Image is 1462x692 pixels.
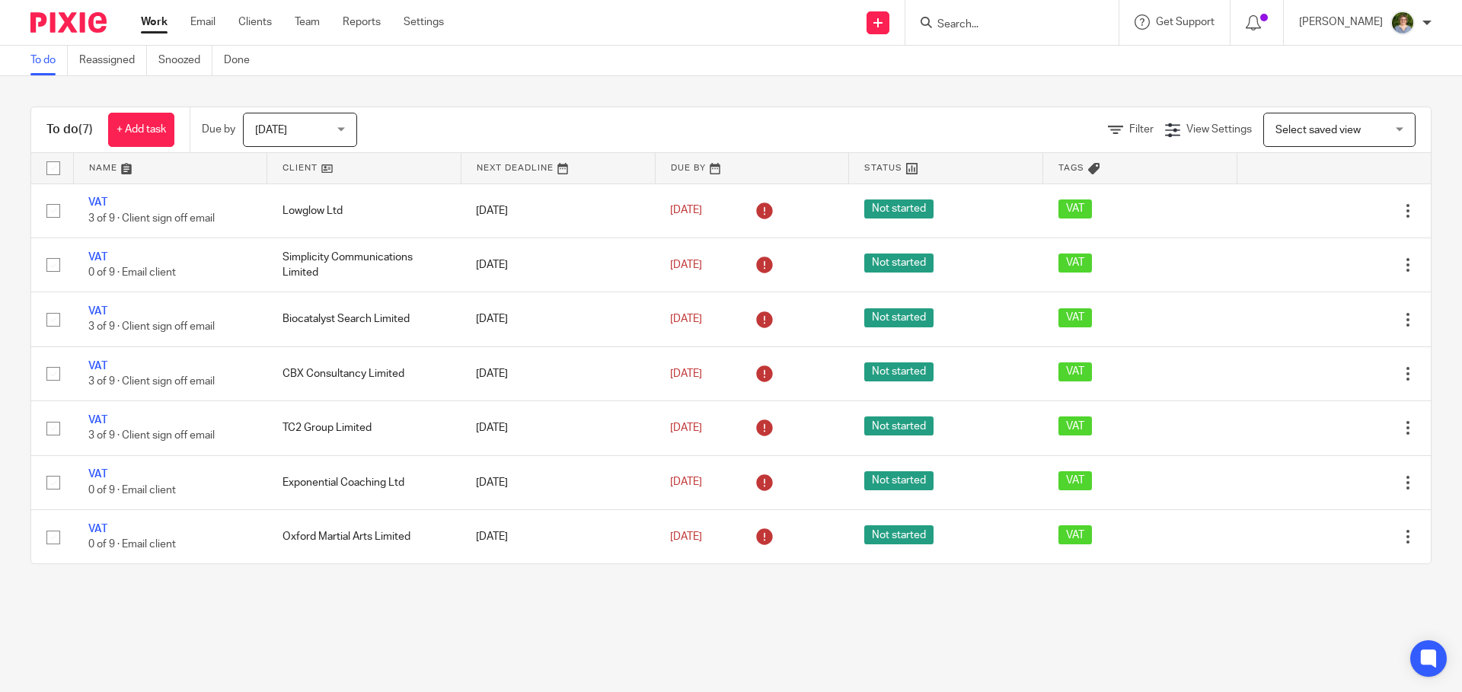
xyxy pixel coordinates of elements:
[461,455,655,509] td: [DATE]
[224,46,261,75] a: Done
[1058,416,1092,435] span: VAT
[88,252,107,263] a: VAT
[267,183,461,238] td: Lowglow Ltd
[343,14,381,30] a: Reports
[108,113,174,147] a: + Add task
[158,46,212,75] a: Snoozed
[864,199,934,218] span: Not started
[1058,308,1092,327] span: VAT
[267,510,461,564] td: Oxford Martial Arts Limited
[936,18,1073,32] input: Search
[670,260,702,270] span: [DATE]
[461,346,655,400] td: [DATE]
[1058,362,1092,381] span: VAT
[1186,124,1252,135] span: View Settings
[864,254,934,273] span: Not started
[670,206,702,216] span: [DATE]
[88,267,176,278] span: 0 of 9 · Email client
[267,401,461,455] td: TC2 Group Limited
[141,14,168,30] a: Work
[461,510,655,564] td: [DATE]
[267,346,461,400] td: CBX Consultancy Limited
[30,46,68,75] a: To do
[404,14,444,30] a: Settings
[1058,199,1092,218] span: VAT
[88,539,176,550] span: 0 of 9 · Email client
[30,12,107,33] img: Pixie
[864,362,934,381] span: Not started
[238,14,272,30] a: Clients
[88,485,176,496] span: 0 of 9 · Email client
[267,292,461,346] td: Biocatalyst Search Limited
[88,431,215,442] span: 3 of 9 · Client sign off email
[864,471,934,490] span: Not started
[46,122,93,138] h1: To do
[267,455,461,509] td: Exponential Coaching Ltd
[461,401,655,455] td: [DATE]
[190,14,215,30] a: Email
[267,238,461,292] td: Simplicity Communications Limited
[461,292,655,346] td: [DATE]
[88,361,107,372] a: VAT
[670,531,702,542] span: [DATE]
[88,306,107,317] a: VAT
[1275,125,1361,136] span: Select saved view
[1156,17,1215,27] span: Get Support
[670,477,702,488] span: [DATE]
[1058,254,1092,273] span: VAT
[1058,164,1084,172] span: Tags
[1299,14,1383,30] p: [PERSON_NAME]
[88,322,215,333] span: 3 of 9 · Client sign off email
[79,46,147,75] a: Reassigned
[670,368,702,379] span: [DATE]
[88,376,215,387] span: 3 of 9 · Client sign off email
[78,123,93,136] span: (7)
[670,314,702,324] span: [DATE]
[864,308,934,327] span: Not started
[1058,471,1092,490] span: VAT
[88,197,107,208] a: VAT
[461,238,655,292] td: [DATE]
[88,415,107,426] a: VAT
[670,423,702,433] span: [DATE]
[202,122,235,137] p: Due by
[88,469,107,480] a: VAT
[255,125,287,136] span: [DATE]
[461,183,655,238] td: [DATE]
[88,213,215,224] span: 3 of 9 · Client sign off email
[295,14,320,30] a: Team
[1058,525,1092,544] span: VAT
[88,524,107,534] a: VAT
[1390,11,1415,35] img: pcwCs64t.jpeg
[864,416,934,435] span: Not started
[1129,124,1154,135] span: Filter
[864,525,934,544] span: Not started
